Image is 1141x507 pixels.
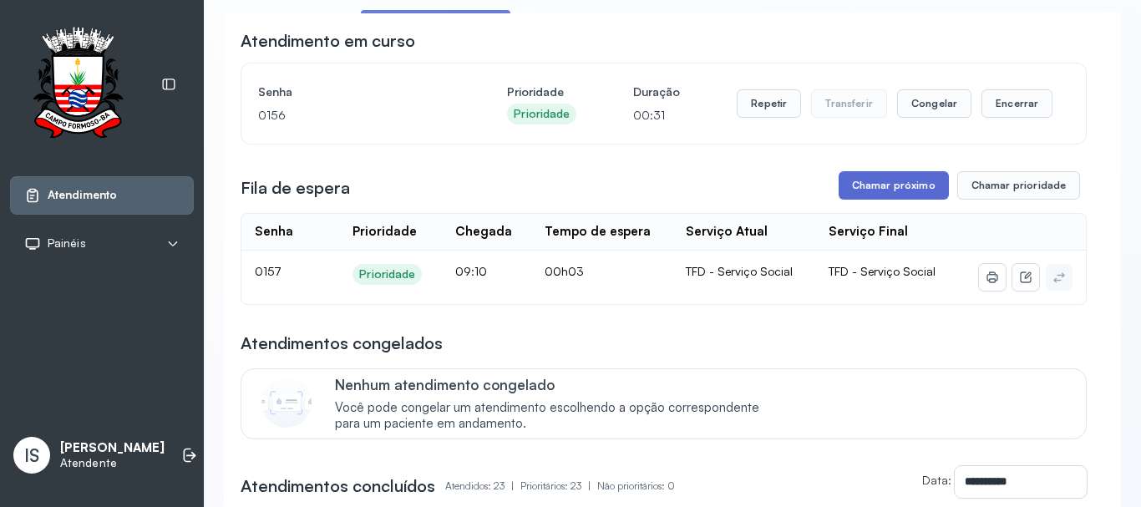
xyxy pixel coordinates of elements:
span: 0157 [255,264,281,278]
span: Você pode congelar um atendimento escolhendo a opção correspondente para um paciente em andamento. [335,400,777,432]
span: | [588,479,591,492]
span: Atendimento [48,188,117,202]
img: Imagem de CalloutCard [261,378,312,428]
img: Logotipo do estabelecimento [18,27,138,143]
p: 00:31 [633,104,680,127]
p: [PERSON_NAME] [60,440,165,456]
div: Serviço Final [829,224,908,240]
p: Atendente [60,456,165,470]
h4: Duração [633,80,680,104]
button: Chamar próximo [839,171,949,200]
div: Prioridade [359,267,415,281]
div: Senha [255,224,293,240]
span: | [511,479,514,492]
p: Nenhum atendimento congelado [335,376,777,393]
div: Tempo de espera [545,224,651,240]
div: Serviço Atual [686,224,768,240]
p: 0156 [258,104,450,127]
button: Transferir [811,89,887,118]
h3: Fila de espera [241,176,350,200]
h3: Atendimentos congelados [241,332,443,355]
div: Chegada [455,224,512,240]
h4: Senha [258,80,450,104]
button: Encerrar [981,89,1052,118]
span: 00h03 [545,264,584,278]
p: Prioritários: 23 [520,474,597,498]
h3: Atendimentos concluídos [241,474,435,498]
h3: Atendimento em curso [241,29,415,53]
span: TFD - Serviço Social [829,264,936,278]
div: Prioridade [514,107,570,121]
button: Repetir [737,89,801,118]
p: Atendidos: 23 [445,474,520,498]
a: Atendimento [24,187,180,204]
div: TFD - Serviço Social [686,264,802,279]
button: Chamar prioridade [957,171,1081,200]
div: Prioridade [352,224,417,240]
span: 09:10 [455,264,487,278]
span: Painéis [48,236,86,251]
h4: Prioridade [507,80,576,104]
label: Data: [922,473,951,487]
button: Congelar [897,89,971,118]
p: Não prioritários: 0 [597,474,675,498]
